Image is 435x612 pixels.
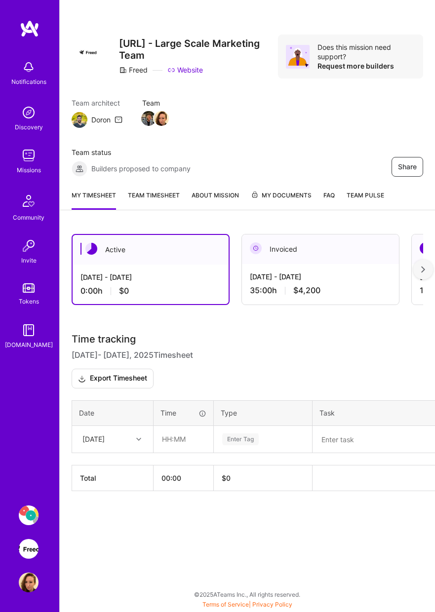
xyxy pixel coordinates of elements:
a: My timesheet [72,191,116,210]
img: Partum Health: Care for families pre-conception to early parenthood [19,505,39,525]
div: Freed [119,65,148,75]
a: Terms of Service [202,601,249,608]
span: [DATE] - [DATE] , 2025 Timesheet [72,349,193,361]
img: Team Architect [72,112,87,128]
button: Share [392,157,423,177]
span: $ 0 [222,474,231,482]
span: Team status [72,148,191,157]
img: Company Logo [72,46,107,59]
i: icon Download [78,374,86,384]
div: 35:00 h [250,286,391,296]
span: $0 [119,286,129,296]
i: icon Mail [115,116,122,124]
img: logo [20,20,40,38]
th: Type [214,401,313,426]
img: guide book [19,320,39,340]
img: Team Member Avatar [141,111,156,126]
img: Invite [19,236,39,256]
div: [DATE] - [DATE] [250,272,391,282]
th: Total [72,465,154,491]
img: Active [85,243,97,255]
img: Invoiced [250,242,262,254]
div: 0:00 h [80,286,221,296]
div: Does this mission need support? [317,42,415,61]
span: Builders proposed to company [91,164,191,174]
div: Notifications [11,77,46,87]
a: Team timesheet [128,191,180,210]
div: [DATE] [82,434,105,444]
div: [DATE] - [DATE] [80,272,221,282]
a: Partum Health: Care for families pre-conception to early parenthood [16,505,41,525]
a: Website [167,65,203,75]
div: Active [73,235,229,265]
span: $4,200 [293,286,320,296]
span: | [202,601,292,608]
img: User Avatar [19,573,39,592]
img: Paid Out [420,242,432,254]
img: tokens [23,283,35,293]
a: Team Pulse [347,191,384,210]
div: [DOMAIN_NAME] [5,340,53,350]
div: Invoiced [242,234,399,265]
span: My Documents [251,191,312,201]
img: discovery [19,103,39,122]
span: Team [142,98,168,108]
th: 00:00 [154,465,214,491]
div: Community [13,213,44,223]
a: About Mission [192,191,239,210]
div: Missions [17,165,41,175]
img: Builders proposed to company [72,161,87,177]
a: GetFreed.AI - Large Scale Marketing Team [16,539,41,559]
div: Time [160,408,206,418]
div: Discovery [15,122,43,132]
a: Team Member Avatar [142,110,155,127]
img: Community [17,189,40,213]
input: HH:MM [154,426,213,452]
img: bell [19,57,39,77]
h3: [URL] - Large Scale Marketing Team [119,38,278,61]
img: Team Member Avatar [154,111,169,126]
img: GetFreed.AI - Large Scale Marketing Team [19,539,39,559]
div: Invite [21,256,37,266]
a: FAQ [323,191,335,210]
th: Date [72,401,154,426]
a: User Avatar [16,573,41,592]
span: Team architect [72,98,122,108]
img: Avatar [286,45,310,69]
div: Tokens [19,297,39,306]
div: Doron [91,115,111,125]
span: Team Pulse [347,191,384,199]
img: right [421,266,425,273]
i: icon CompanyGray [119,66,127,74]
a: Team Member Avatar [155,110,168,127]
i: icon Chevron [136,437,141,442]
span: Time tracking [72,334,136,345]
div: Request more builders [317,61,415,71]
span: Share [398,162,417,172]
div: © 2025 ATeams Inc., All rights reserved. [59,582,435,607]
button: Export Timesheet [72,369,154,388]
img: teamwork [19,146,39,165]
a: Privacy Policy [252,601,292,608]
a: My Documents [251,191,312,210]
div: Enter Tag [222,432,259,447]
